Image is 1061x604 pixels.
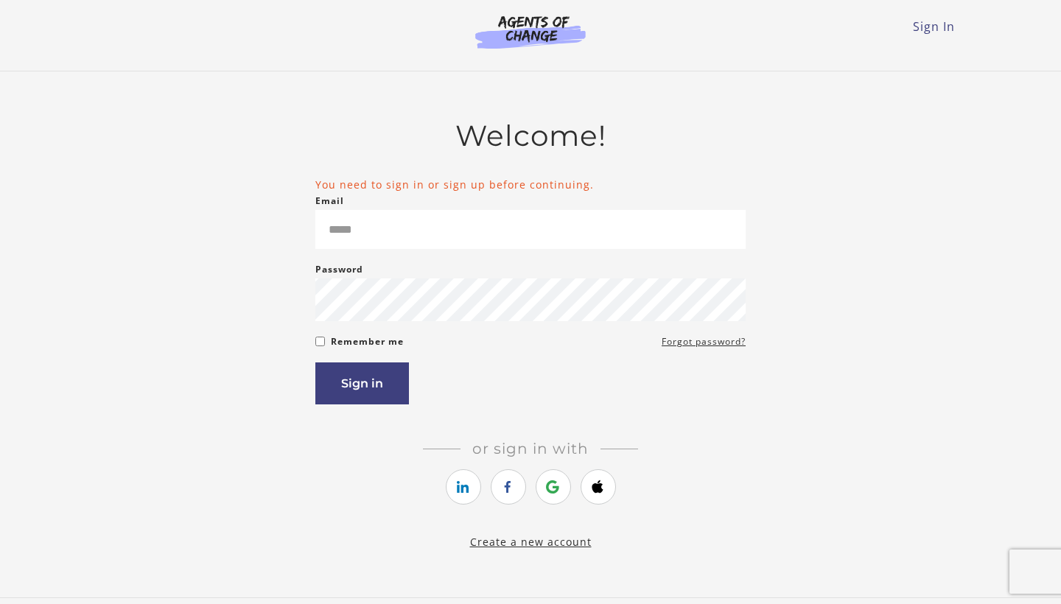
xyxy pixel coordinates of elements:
[470,535,592,549] a: Create a new account
[581,469,616,505] a: https://courses.thinkific.com/users/auth/apple?ss%5Breferral%5D=&ss%5Buser_return_to%5D=%2Faccoun...
[446,469,481,505] a: https://courses.thinkific.com/users/auth/linkedin?ss%5Breferral%5D=&ss%5Buser_return_to%5D=%2Facc...
[331,333,404,351] label: Remember me
[491,469,526,505] a: https://courses.thinkific.com/users/auth/facebook?ss%5Breferral%5D=&ss%5Buser_return_to%5D=%2Facc...
[536,469,571,505] a: https://courses.thinkific.com/users/auth/google?ss%5Breferral%5D=&ss%5Buser_return_to%5D=%2Faccou...
[315,261,363,278] label: Password
[662,333,746,351] a: Forgot password?
[315,119,746,153] h2: Welcome!
[913,18,955,35] a: Sign In
[461,440,600,457] span: Or sign in with
[315,192,344,210] label: Email
[315,362,409,404] button: Sign in
[315,177,746,192] li: You need to sign in or sign up before continuing.
[460,15,601,49] img: Agents of Change Logo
